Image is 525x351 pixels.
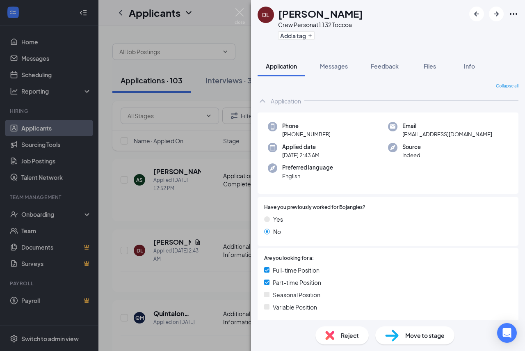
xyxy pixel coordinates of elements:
[266,62,297,70] span: Application
[320,62,348,70] span: Messages
[262,11,269,19] div: DL
[371,62,399,70] span: Feedback
[278,31,315,40] button: PlusAdd a tag
[308,33,313,38] svg: Plus
[489,7,504,21] button: ArrowRight
[282,143,320,151] span: Applied date
[278,7,363,21] h1: [PERSON_NAME]
[271,97,301,105] div: Application
[496,83,518,89] span: Collapse all
[273,278,321,287] span: Part-time Position
[278,21,363,29] div: Crew Person at 1132 Toccoa
[402,130,492,138] span: [EMAIL_ADDRESS][DOMAIN_NAME]
[282,172,333,180] span: English
[472,9,482,19] svg: ArrowLeftNew
[491,9,501,19] svg: ArrowRight
[405,331,445,340] span: Move to stage
[264,255,314,262] span: Are you looking for a:
[509,9,518,19] svg: Ellipses
[464,62,475,70] span: Info
[282,151,320,159] span: [DATE] 2:43 AM
[282,163,333,172] span: Preferred language
[402,143,421,151] span: Source
[282,122,331,130] span: Phone
[424,62,436,70] span: Files
[258,96,267,106] svg: ChevronUp
[273,290,320,299] span: Seasonal Position
[273,227,281,236] span: No
[282,130,331,138] span: [PHONE_NUMBER]
[264,204,365,211] span: Have you previously worked for Bojangles?
[497,323,517,343] div: Open Intercom Messenger
[402,122,492,130] span: Email
[273,215,283,224] span: Yes
[469,7,484,21] button: ArrowLeftNew
[402,151,421,159] span: Indeed
[273,266,320,275] span: Full-time Position
[341,331,359,340] span: Reject
[273,303,317,312] span: Variable Position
